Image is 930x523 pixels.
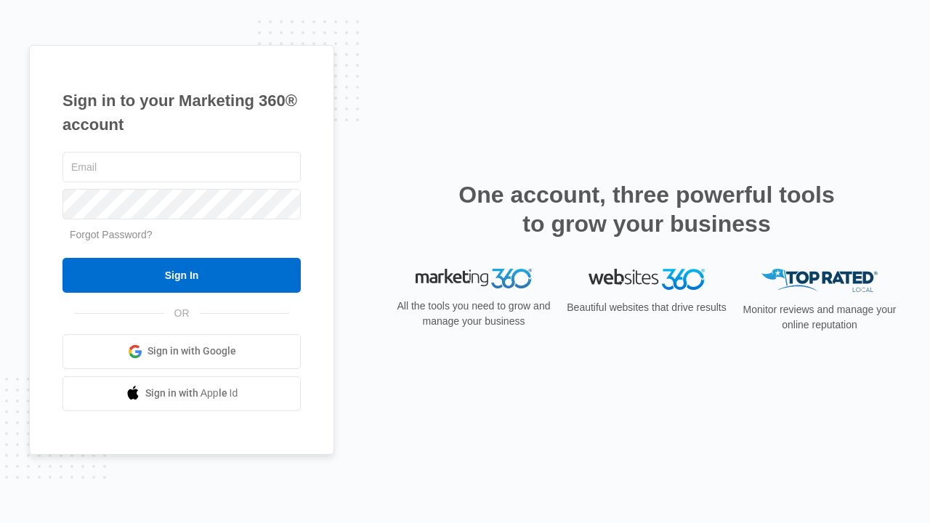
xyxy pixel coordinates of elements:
[62,334,301,369] a: Sign in with Google
[589,269,705,290] img: Websites 360
[454,180,839,238] h2: One account, three powerful tools to grow your business
[416,269,532,289] img: Marketing 360
[738,302,901,333] p: Monitor reviews and manage your online reputation
[70,229,153,240] a: Forgot Password?
[62,376,301,411] a: Sign in with Apple Id
[392,299,555,329] p: All the tools you need to grow and manage your business
[565,300,728,315] p: Beautiful websites that drive results
[62,89,301,137] h1: Sign in to your Marketing 360® account
[62,152,301,182] input: Email
[62,258,301,293] input: Sign In
[761,269,878,293] img: Top Rated Local
[147,344,236,359] span: Sign in with Google
[145,386,238,401] span: Sign in with Apple Id
[164,306,200,321] span: OR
